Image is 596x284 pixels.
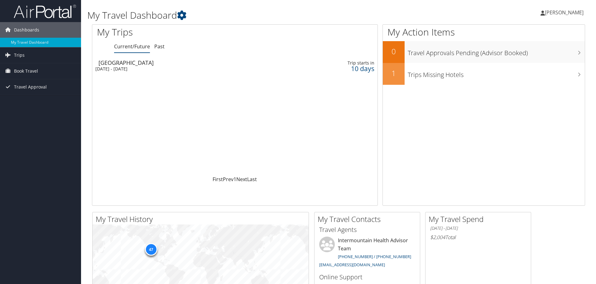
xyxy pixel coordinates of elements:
[430,234,526,241] h6: Total
[408,67,585,79] h3: Trips Missing Hotels
[311,60,374,66] div: Trip starts in
[545,9,584,16] span: [PERSON_NAME]
[213,176,223,183] a: First
[154,43,165,50] a: Past
[319,225,415,234] h3: Travel Agents
[316,237,418,270] li: Intermountain Health Advisor Team
[14,47,25,63] span: Trips
[247,176,257,183] a: Last
[408,46,585,57] h3: Travel Approvals Pending (Advisor Booked)
[383,41,585,63] a: 0Travel Approvals Pending (Advisor Booked)
[14,4,76,19] img: airportal-logo.png
[338,254,411,259] a: [PHONE_NUMBER] / [PHONE_NUMBER]
[383,63,585,85] a: 1Trips Missing Hotels
[383,68,405,79] h2: 1
[87,9,422,22] h1: My Travel Dashboard
[97,26,254,39] h1: My Trips
[114,43,150,50] a: Current/Future
[95,66,272,72] div: [DATE] - [DATE]
[14,79,47,95] span: Travel Approval
[319,273,415,282] h3: Online Support
[233,176,236,183] a: 1
[383,46,405,57] h2: 0
[236,176,247,183] a: Next
[318,214,420,224] h2: My Travel Contacts
[99,60,275,65] div: [GEOGRAPHIC_DATA]
[14,22,39,38] span: Dashboards
[541,3,590,22] a: [PERSON_NAME]
[383,26,585,39] h1: My Action Items
[96,214,309,224] h2: My Travel History
[429,214,531,224] h2: My Travel Spend
[223,176,233,183] a: Prev
[430,225,526,231] h6: [DATE] - [DATE]
[14,63,38,79] span: Book Travel
[319,262,385,267] a: [EMAIL_ADDRESS][DOMAIN_NAME]
[311,66,374,71] div: 10 days
[430,234,445,241] span: $2,004
[145,243,157,256] div: 47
